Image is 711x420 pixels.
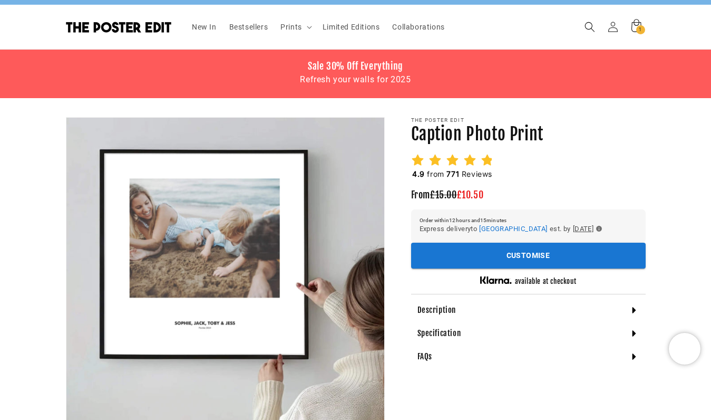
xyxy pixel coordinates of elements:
img: The Poster Edit [66,22,171,33]
span: Express delivery to [420,223,478,235]
button: [GEOGRAPHIC_DATA] [479,223,547,235]
span: Limited Editions [323,22,380,32]
a: New In [186,16,223,38]
h3: From [411,189,646,201]
button: Customise [411,243,646,269]
h4: FAQs [417,351,432,362]
span: 771 [446,169,459,178]
h6: Order within 12 hours and 15 minutes [420,218,637,223]
div: outlined primary button group [411,243,646,269]
a: Limited Editions [316,16,386,38]
h5: available at checkout [515,277,577,286]
span: £15.00 [430,189,457,201]
a: Collaborations [386,16,451,38]
span: 4.9 [412,169,425,178]
iframe: Chatra live chat [669,333,700,365]
h2: from Reviews [411,169,494,179]
h4: Description [417,305,456,316]
h1: Caption Photo Print [411,123,646,146]
a: Bestsellers [223,16,275,38]
span: 1 [639,25,642,34]
span: est. by [550,223,571,235]
span: [DATE] [573,223,594,235]
span: £10.50 [457,189,484,201]
span: New In [192,22,217,32]
span: Prints [280,22,302,32]
span: Collaborations [392,22,444,32]
a: The Poster Edit [62,17,175,36]
summary: Prints [274,16,316,38]
p: The Poster Edit [411,117,646,123]
span: [GEOGRAPHIC_DATA] [479,225,547,233]
h4: Specification [417,328,461,339]
span: Bestsellers [229,22,268,32]
summary: Search [578,15,601,39]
